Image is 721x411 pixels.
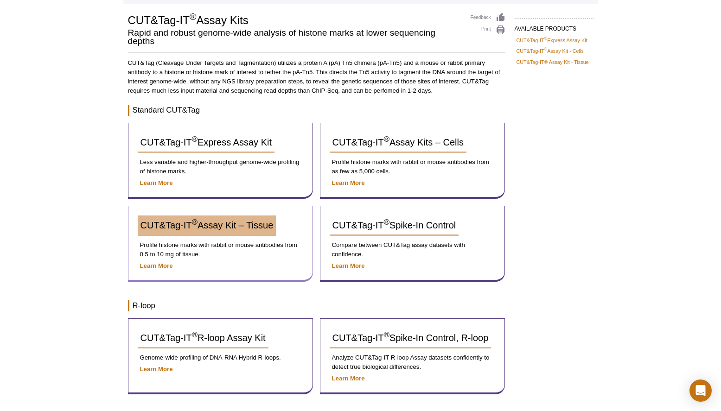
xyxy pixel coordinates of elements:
[332,220,456,230] span: CUT&Tag-IT Spike-In Control
[544,36,548,41] sup: ®
[384,135,389,144] sup: ®
[471,13,505,23] a: Feedback
[515,18,593,35] h2: AVAILABLE PRODUCTS
[192,331,198,340] sup: ®
[330,215,459,236] a: CUT&Tag-IT®Spike-In Control
[138,240,303,259] p: Profile histone marks with rabbit or mouse antibodies from 0.5 to 10 mg of tissue.
[138,353,303,362] p: Genome-wide profiling of DNA-RNA Hybrid R-loops.
[138,158,303,176] p: Less variable and higher-throughput genome-wide profiling of histone marks.
[128,105,505,116] h3: Standard CUT&Tag
[517,36,587,44] a: CUT&Tag-IT®Express Assay Kit
[689,379,712,402] div: Open Intercom Messenger
[517,58,589,66] a: CUT&Tag-IT® Assay Kit - Tissue
[330,328,491,348] a: CUT&Tag-IT®Spike-In Control, R-loop
[138,328,268,348] a: CUT&Tag-IT®R-loop Assay Kit
[140,137,272,147] span: CUT&Tag-IT Express Assay Kit
[544,47,548,52] sup: ®
[128,13,461,26] h1: CUT&Tag-IT Assay Kits
[128,29,461,45] h2: Rapid and robust genome-wide analysis of histone marks at lower sequencing depths
[384,331,389,340] sup: ®
[517,47,584,55] a: CUT&Tag-IT®Assay Kit - Cells
[140,220,274,230] span: CUT&Tag-IT Assay Kit – Tissue
[192,218,198,227] sup: ®
[330,353,495,372] p: Analyze CUT&Tag-IT R-loop Assay datasets confidently to detect true biological differences.
[330,133,466,153] a: CUT&Tag-IT®Assay Kits – Cells
[332,375,365,382] a: Learn More
[138,215,276,236] a: CUT&Tag-IT®Assay Kit – Tissue
[332,137,464,147] span: CUT&Tag-IT Assay Kits – Cells
[330,240,495,259] p: Compare between CUT&Tag assay datasets with confidence.
[140,262,173,269] a: Learn More
[140,179,173,186] a: Learn More
[332,179,365,186] a: Learn More
[192,135,198,144] sup: ®
[332,333,489,343] span: CUT&Tag-IT Spike-In Control, R-loop
[128,58,505,95] p: CUT&Tag (Cleavage Under Targets and Tagmentation) utilizes a protein A (pA) Tn5 chimera (pA-Tn5) ...
[471,25,505,35] a: Print
[190,12,197,22] sup: ®
[128,300,505,311] h3: R-loop
[140,366,173,373] a: Learn More
[140,333,266,343] span: CUT&Tag-IT R-loop Assay Kit
[330,158,495,176] p: Profile histone marks with rabbit or mouse antibodies from as few as 5,000 cells.
[138,133,274,153] a: CUT&Tag-IT®Express Assay Kit
[384,218,389,227] sup: ®
[332,262,365,269] a: Learn More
